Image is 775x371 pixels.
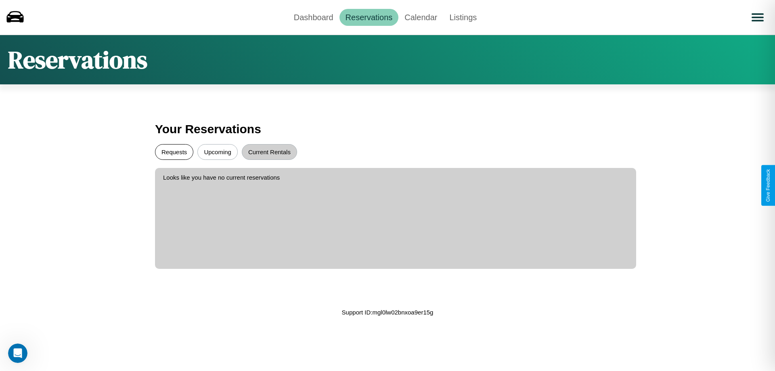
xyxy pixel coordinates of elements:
div: Give Feedback [765,169,771,202]
button: Open menu [746,6,769,29]
p: Looks like you have no current reservations [163,172,628,183]
a: Calendar [398,9,443,26]
button: Requests [155,144,193,160]
iframe: Intercom live chat [8,344,27,363]
h3: Your Reservations [155,118,620,140]
a: Reservations [339,9,399,26]
button: Current Rentals [242,144,297,160]
a: Listings [443,9,483,26]
h1: Reservations [8,43,147,76]
button: Upcoming [197,144,238,160]
p: Support ID: mgl0lw02bnxoa9er15g [342,307,434,318]
a: Dashboard [288,9,339,26]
